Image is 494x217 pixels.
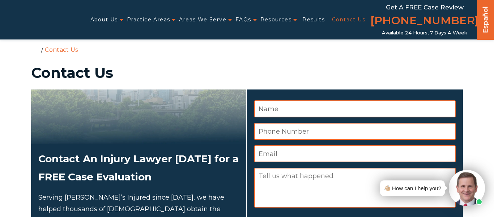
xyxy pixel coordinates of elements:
[43,46,80,53] li: Contact Us
[449,170,485,206] img: Intaker widget Avatar
[254,123,456,140] input: Phone Number
[370,13,479,30] a: [PHONE_NUMBER]
[302,12,325,27] a: Results
[382,30,467,36] span: Available 24 Hours, 7 Days a Week
[254,100,456,117] input: Name
[386,4,464,11] span: Get a FREE Case Review
[4,13,85,26] img: Auger & Auger Accident and Injury Lawyers Logo
[127,12,170,27] a: Practice Areas
[90,12,118,27] a: About Us
[31,66,463,80] h1: Contact Us
[33,46,39,53] a: Home
[38,150,239,186] h2: Contact An Injury Lawyer [DATE] for a FREE Case Evaluation
[235,12,251,27] a: FAQs
[254,145,456,162] input: Email
[179,12,226,27] a: Areas We Serve
[31,89,246,144] img: Attorneys
[384,183,441,193] div: 👋🏼 How can I help you?
[260,12,292,27] a: Resources
[332,12,365,27] a: Contact Us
